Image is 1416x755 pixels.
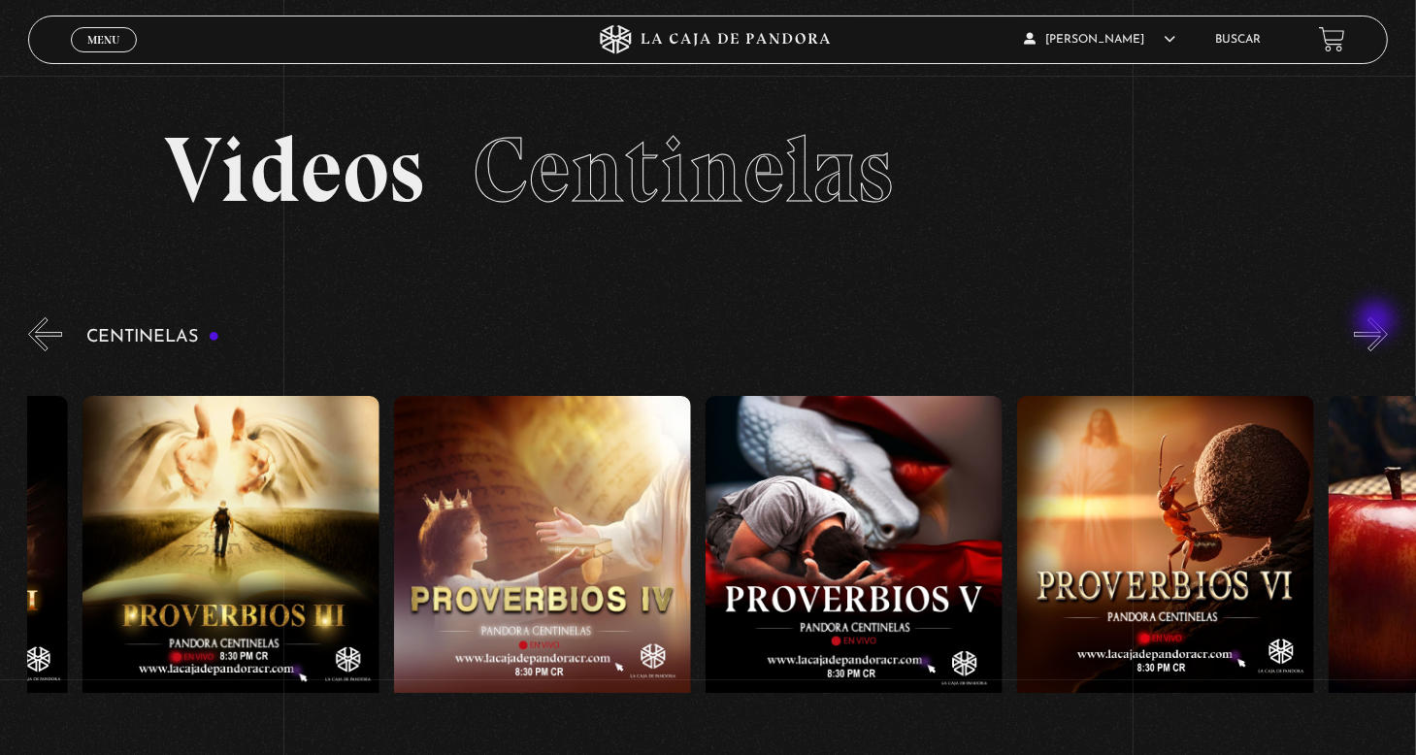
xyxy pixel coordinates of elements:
[28,317,62,351] button: Previous
[1024,34,1175,46] span: [PERSON_NAME]
[473,115,893,225] span: Centinelas
[86,328,219,346] h3: Centinelas
[164,124,1252,216] h2: Videos
[1354,317,1388,351] button: Next
[82,49,127,63] span: Cerrar
[87,34,119,46] span: Menu
[1215,34,1261,46] a: Buscar
[1319,26,1345,52] a: View your shopping cart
